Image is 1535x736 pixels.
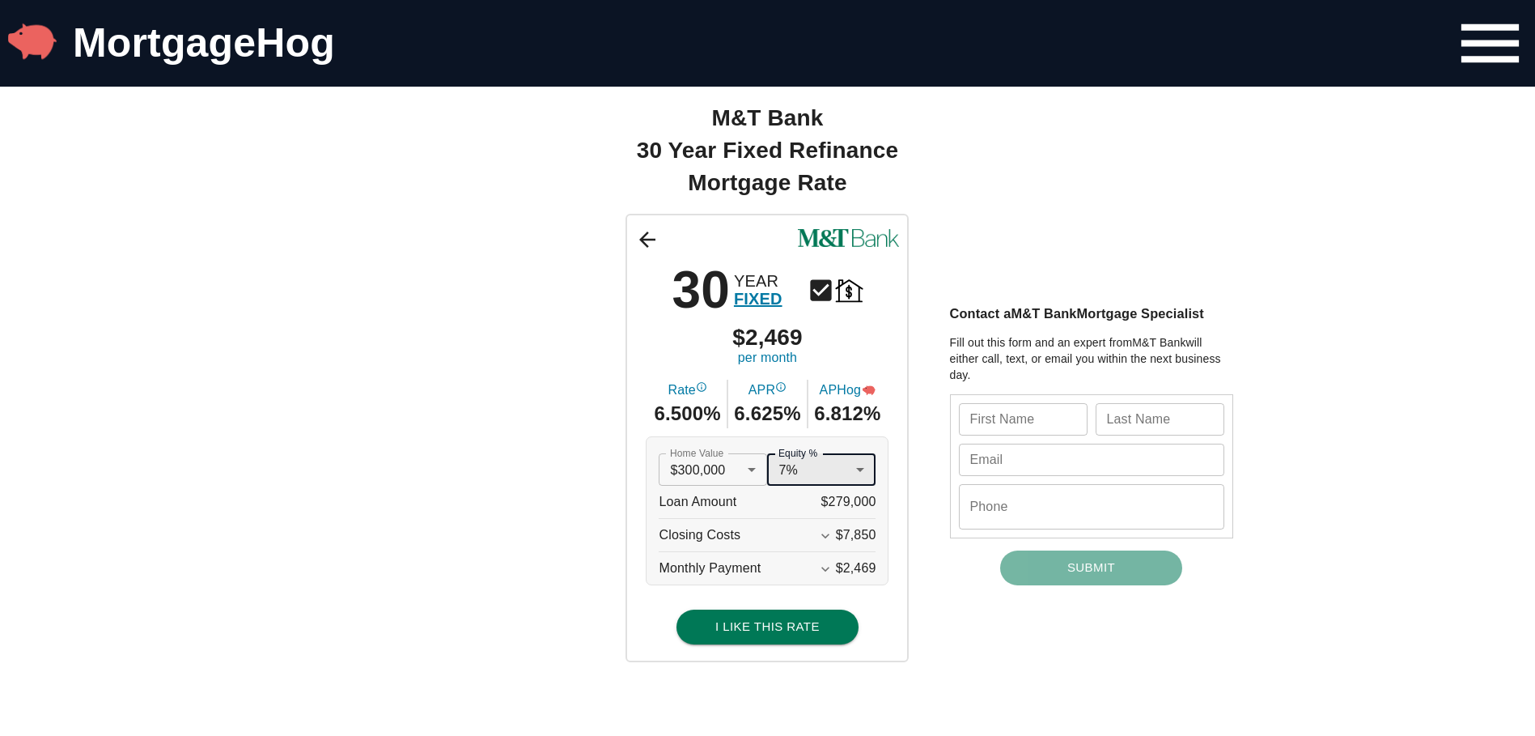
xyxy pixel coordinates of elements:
[821,486,876,518] span: $279,000
[711,102,823,134] span: M&T Bank
[1096,403,1224,436] input: Tutone
[668,381,706,400] span: Rate
[734,272,782,290] span: YEAR
[732,326,803,349] span: $2,469
[659,486,736,518] span: Loan Amount
[696,381,707,393] svg: Interest Rate "rate", reflects the cost of borrowing. If the interest rate is 3% and your loan is...
[659,552,761,585] span: Monthly Payment
[815,559,836,580] button: Expand More
[959,444,1224,476] input: jenny.tutone@email.com
[767,453,876,486] div: 7%
[835,276,863,304] svg: Home Refinance
[654,400,720,428] span: 6.500%
[815,525,836,547] button: Expand More
[734,290,782,308] span: FIXED
[959,403,1088,436] input: Jenny
[676,610,859,644] button: I Like This Rate
[814,400,880,428] span: 6.812%
[836,528,876,542] span: $7,850
[734,400,800,428] span: 6.625%
[820,381,876,400] span: APHog
[748,381,787,400] span: APR
[676,598,859,648] a: I Like This Rate
[73,20,335,66] a: MortgageHog
[8,17,57,66] img: MortgageHog Logo
[659,519,740,551] span: Closing Costs
[672,264,730,316] span: 30
[959,484,1224,530] input: (555) 867-5309
[950,304,1233,323] h3: Contact a M&T Bank Mortgage Specialist
[626,134,910,199] span: 30 Year Fixed Refinance Mortgage Rate
[798,229,899,248] img: Click Logo for more rates from this lender!
[836,561,876,575] span: $2,469
[738,349,797,368] span: per month
[775,381,787,393] svg: Annual Percentage Rate - The interest rate on the loan if lender fees were averaged into each mon...
[950,334,1233,383] p: Fill out this form and an expert from M&T Bank will either call, text, or email you within the ne...
[863,384,876,397] img: APHog Icon
[694,616,841,637] span: I Like This Rate
[659,453,767,486] div: $300,000
[807,276,835,304] svg: Conventional Mortgage
[863,381,876,400] div: Annual Percentage HOG Rate - The interest rate on the loan if lender fees were averaged into each...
